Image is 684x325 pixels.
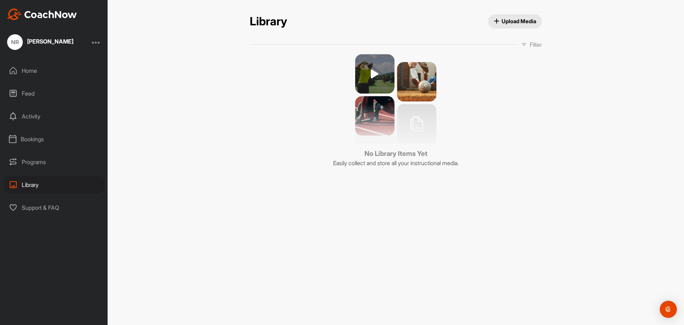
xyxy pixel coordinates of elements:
[530,40,542,49] p: Filter
[488,14,542,29] button: Upload Media
[4,153,104,171] div: Programs
[7,34,23,50] div: NR
[4,85,104,102] div: Feed
[250,15,287,29] h2: Library
[660,301,677,318] div: Open Intercom Messenger
[27,39,73,44] div: [PERSON_NAME]
[4,130,104,148] div: Bookings
[4,199,104,217] div: Support & FAQ
[7,9,77,20] img: CoachNow
[4,62,104,80] div: Home
[4,176,104,194] div: Library
[333,149,459,159] h3: No Library Items Yet
[494,17,537,25] span: Upload Media
[355,54,436,143] img: no media
[333,159,459,167] p: Easily collect and store all your instructional media.
[4,107,104,125] div: Activity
